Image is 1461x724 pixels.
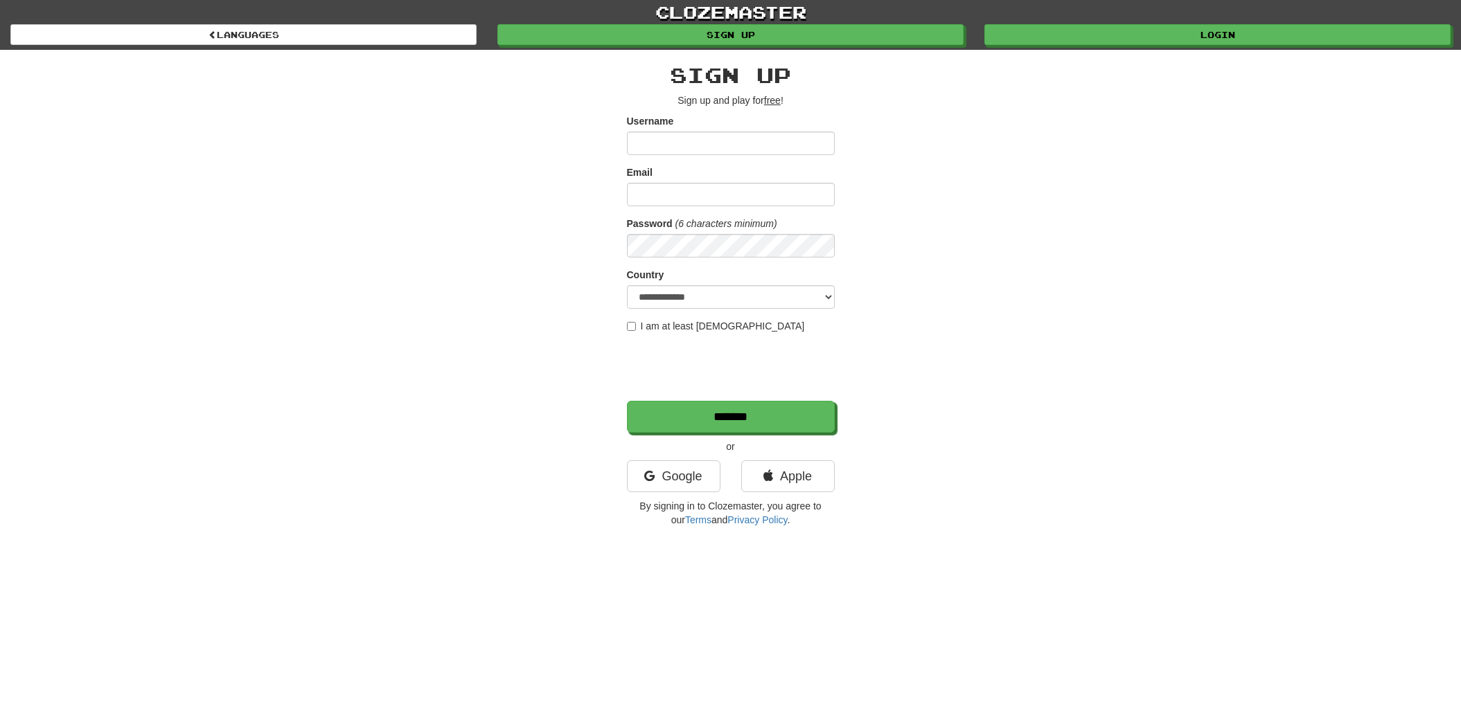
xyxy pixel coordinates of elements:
p: Sign up and play for ! [627,93,835,107]
label: I am at least [DEMOGRAPHIC_DATA] [627,319,805,333]
a: Sign up [497,24,964,45]
label: Password [627,217,673,230]
p: or [627,440,835,453]
label: Country [627,268,664,282]
iframe: reCAPTCHA [627,340,838,394]
label: Username [627,114,674,128]
a: Google [627,460,720,492]
input: I am at least [DEMOGRAPHIC_DATA] [627,322,636,331]
u: free [764,95,781,106]
a: Terms [685,514,711,525]
a: Apple [741,460,835,492]
a: Login [984,24,1451,45]
h2: Sign up [627,64,835,87]
a: Languages [10,24,477,45]
p: By signing in to Clozemaster, you agree to our and . [627,499,835,527]
label: Email [627,165,653,179]
em: (6 characters minimum) [675,218,777,229]
a: Privacy Policy [727,514,787,525]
